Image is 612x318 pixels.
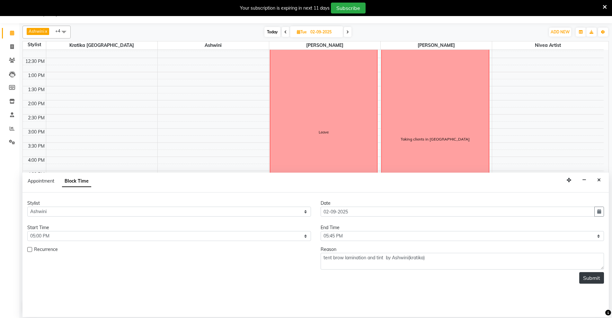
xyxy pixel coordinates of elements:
[319,129,329,135] div: Leave
[24,58,46,65] div: 12:30 PM
[27,115,46,121] div: 2:30 PM
[158,41,269,49] span: Ashwini
[549,28,571,37] button: ADD NEW
[44,29,47,34] a: x
[381,41,492,49] span: [PERSON_NAME]
[551,30,570,34] span: ADD NEW
[27,157,46,164] div: 4:00 PM
[308,27,341,37] input: 2025-09-02
[295,30,308,34] span: Tue
[401,136,470,142] div: Taking clients in [GEOGRAPHIC_DATA]
[27,72,46,79] div: 1:00 PM
[240,5,330,12] div: Your subscription is expiring in next 11 days
[321,200,604,207] div: Date
[28,178,54,184] span: Appointment
[331,3,366,13] button: Subscribe
[27,86,46,93] div: 1:30 PM
[264,27,280,37] span: Today
[55,28,65,33] span: +4
[62,176,91,187] span: Block Time
[321,224,604,231] div: End Time
[321,207,595,217] input: yyyy-mm-dd
[321,246,604,253] div: Reason
[27,171,46,178] div: 4:30 PM
[27,129,46,135] div: 3:00 PM
[34,246,58,254] span: Recurrence
[29,29,44,34] span: Ashwini
[269,41,380,49] span: [PERSON_NAME]
[492,41,604,49] span: Nivea Artist
[27,100,46,107] div: 2:00 PM
[46,41,157,49] span: Kratika [GEOGRAPHIC_DATA]
[27,200,311,207] div: Stylist
[27,143,46,150] div: 3:30 PM
[27,224,311,231] div: Start Time
[594,175,604,185] button: Close
[579,272,604,284] button: Submit
[23,41,46,48] div: Stylist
